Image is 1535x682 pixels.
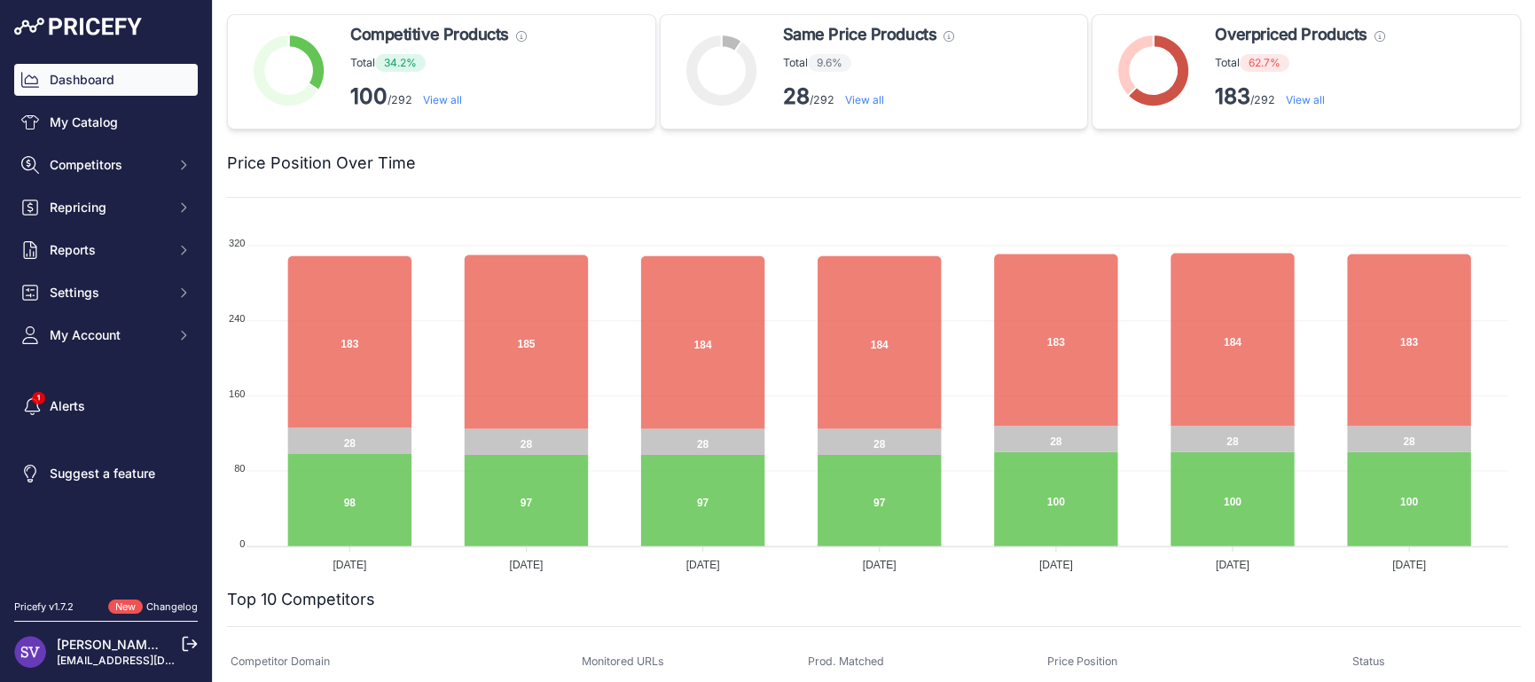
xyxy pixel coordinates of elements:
[1352,655,1385,668] span: Status
[375,54,426,72] span: 34.2%
[14,192,198,223] button: Repricing
[57,654,242,667] a: [EMAIL_ADDRESS][DOMAIN_NAME]
[783,82,954,111] p: /292
[146,600,198,613] a: Changelog
[1215,82,1384,111] p: /292
[1039,559,1073,571] tspan: [DATE]
[231,655,330,668] span: Competitor Domain
[1286,93,1325,106] a: View all
[1392,559,1426,571] tspan: [DATE]
[14,106,198,138] a: My Catalog
[50,241,166,259] span: Reports
[14,149,198,181] button: Competitors
[14,277,198,309] button: Settings
[50,326,166,344] span: My Account
[350,54,527,72] p: Total
[14,234,198,266] button: Reports
[783,83,810,109] strong: 28
[808,655,884,668] span: Prod. Matched
[14,390,198,422] a: Alerts
[350,22,509,47] span: Competitive Products
[1215,54,1384,72] p: Total
[1215,22,1367,47] span: Overpriced Products
[14,18,142,35] img: Pricefy Logo
[50,199,166,216] span: Repricing
[808,54,851,72] span: 9.6%
[50,284,166,302] span: Settings
[1240,54,1289,72] span: 62.7%
[57,637,264,652] a: [PERSON_NAME] [PERSON_NAME]
[14,319,198,351] button: My Account
[350,82,527,111] p: /292
[686,559,720,571] tspan: [DATE]
[423,93,462,106] a: View all
[14,458,198,490] a: Suggest a feature
[229,388,245,399] tspan: 160
[239,538,245,549] tspan: 0
[227,587,375,612] h2: Top 10 Competitors
[783,54,954,72] p: Total
[227,151,416,176] h2: Price Position Over Time
[229,313,245,324] tspan: 240
[783,22,936,47] span: Same Price Products
[229,238,245,248] tspan: 320
[108,600,143,615] span: New
[1215,83,1250,109] strong: 183
[333,559,366,571] tspan: [DATE]
[14,64,198,578] nav: Sidebar
[14,64,198,96] a: Dashboard
[50,156,166,174] span: Competitors
[1216,559,1249,571] tspan: [DATE]
[582,655,664,668] span: Monitored URLs
[845,93,884,106] a: View all
[350,83,388,109] strong: 100
[14,600,74,615] div: Pricefy v1.7.2
[234,463,245,474] tspan: 80
[510,559,544,571] tspan: [DATE]
[863,559,897,571] tspan: [DATE]
[1047,655,1117,668] span: Price Position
